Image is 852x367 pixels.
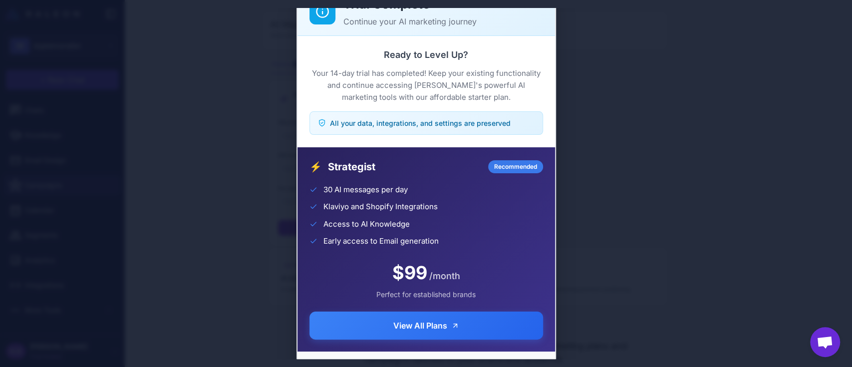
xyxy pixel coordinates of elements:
span: View All Plans [393,320,447,332]
div: Recommended [488,160,543,173]
p: Your 14-day trial has completed! Keep your existing functionality and continue accessing [PERSON_... [309,67,543,103]
h3: Ready to Level Up? [309,48,543,61]
p: Continue your AI marketing journey [343,15,543,27]
button: View All Plans [309,312,543,340]
span: Access to AI Knowledge [323,219,410,230]
div: Perfect for established brands [309,289,543,300]
span: Klaviyo and Shopify Integrations [323,201,438,213]
div: Open chat [810,327,840,357]
span: Early access to Email generation [323,236,439,247]
span: 30 AI messages per day [323,184,408,196]
span: Strategist [328,159,482,174]
span: $99 [392,259,427,286]
span: /month [429,269,460,283]
span: ⚡ [309,159,322,174]
span: All your data, integrations, and settings are preserved [330,118,511,128]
